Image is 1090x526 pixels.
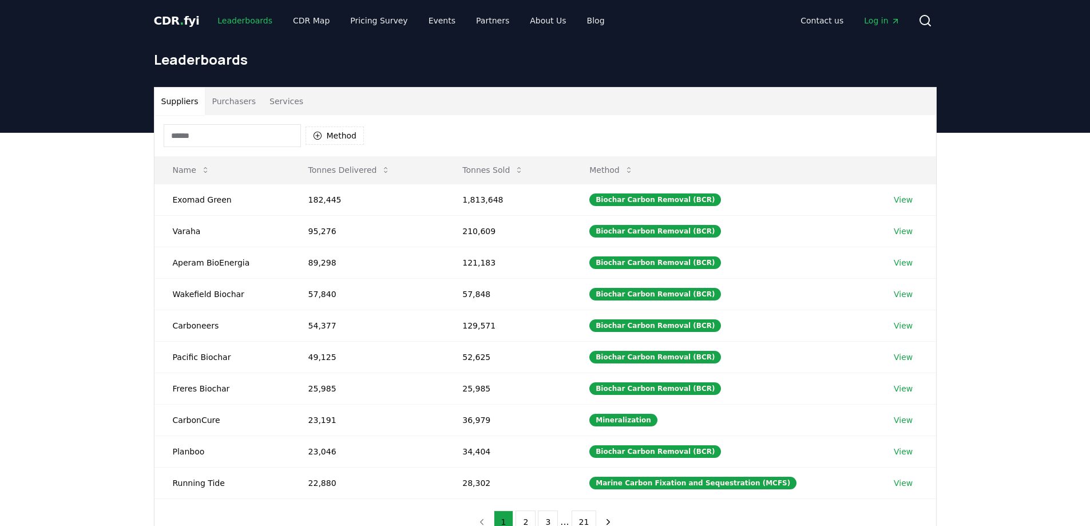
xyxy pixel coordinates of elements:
button: Tonnes Sold [453,159,533,181]
td: 121,183 [444,247,571,278]
a: View [894,414,913,426]
td: 95,276 [290,215,445,247]
div: Marine Carbon Fixation and Sequestration (MCFS) [589,477,796,489]
a: View [894,194,913,205]
span: . [180,14,184,27]
div: Biochar Carbon Removal (BCR) [589,351,721,363]
button: Suppliers [154,88,205,115]
a: Blog [578,10,614,31]
td: 22,880 [290,467,445,499]
div: Biochar Carbon Removal (BCR) [589,225,721,238]
a: Events [419,10,465,31]
td: 25,985 [444,373,571,404]
div: Biochar Carbon Removal (BCR) [589,382,721,395]
button: Method [580,159,643,181]
td: 52,625 [444,341,571,373]
button: Method [306,126,364,145]
h1: Leaderboards [154,50,937,69]
td: 57,848 [444,278,571,310]
td: Exomad Green [154,184,290,215]
td: 28,302 [444,467,571,499]
a: View [894,226,913,237]
div: Biochar Carbon Removal (BCR) [589,319,721,332]
a: View [894,383,913,394]
a: View [894,288,913,300]
a: Log in [855,10,909,31]
nav: Main [791,10,909,31]
span: CDR fyi [154,14,200,27]
td: Pacific Biochar [154,341,290,373]
div: Biochar Carbon Removal (BCR) [589,256,721,269]
nav: Main [208,10,613,31]
td: 49,125 [290,341,445,373]
div: Biochar Carbon Removal (BCR) [589,445,721,458]
a: Pricing Survey [341,10,417,31]
td: Planboo [154,436,290,467]
a: CDR Map [284,10,339,31]
td: Running Tide [154,467,290,499]
td: Freres Biochar [154,373,290,404]
button: Name [164,159,219,181]
span: Log in [864,15,899,26]
a: Partners [467,10,518,31]
td: 129,571 [444,310,571,341]
td: 54,377 [290,310,445,341]
td: Wakefield Biochar [154,278,290,310]
td: 89,298 [290,247,445,278]
td: 23,046 [290,436,445,467]
button: Services [263,88,310,115]
td: Carboneers [154,310,290,341]
td: 36,979 [444,404,571,436]
a: View [894,257,913,268]
td: 25,985 [290,373,445,404]
a: Contact us [791,10,853,31]
td: 34,404 [444,436,571,467]
a: CDR.fyi [154,13,200,29]
a: View [894,320,913,331]
button: Purchasers [205,88,263,115]
td: 182,445 [290,184,445,215]
div: Biochar Carbon Removal (BCR) [589,288,721,300]
button: Tonnes Delivered [299,159,400,181]
div: Mineralization [589,414,657,426]
td: Aperam BioEnergia [154,247,290,278]
a: About Us [521,10,575,31]
a: View [894,351,913,363]
td: 210,609 [444,215,571,247]
div: Biochar Carbon Removal (BCR) [589,193,721,206]
td: 57,840 [290,278,445,310]
td: Varaha [154,215,290,247]
td: 23,191 [290,404,445,436]
a: Leaderboards [208,10,282,31]
td: 1,813,648 [444,184,571,215]
a: View [894,477,913,489]
td: CarbonCure [154,404,290,436]
a: View [894,446,913,457]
